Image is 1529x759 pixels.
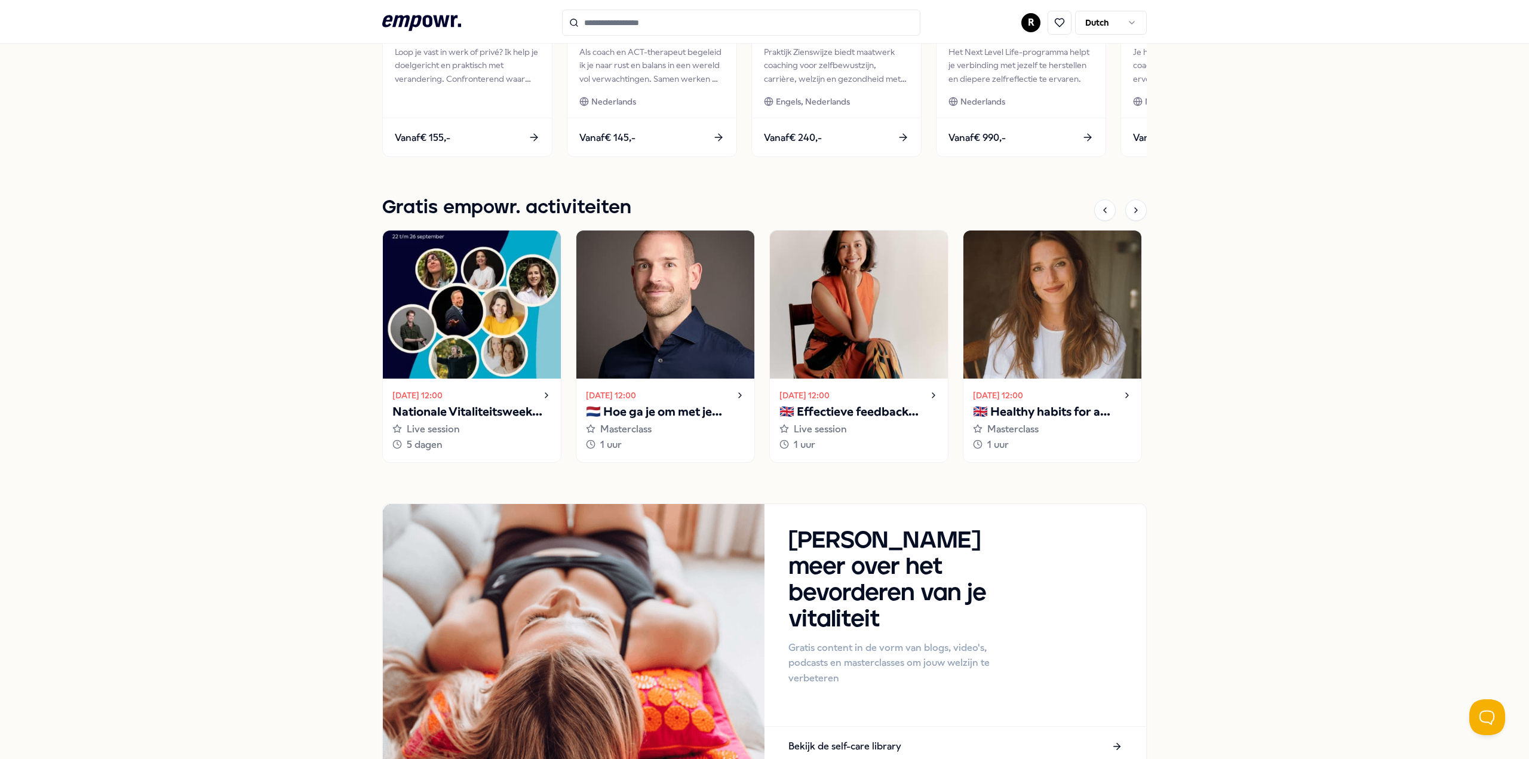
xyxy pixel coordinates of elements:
[586,422,745,437] div: Masterclass
[779,437,938,453] div: 1 uur
[579,45,724,85] div: Als coach en ACT-therapeut begeleid ik je naar rust en balans in een wereld vol verwachtingen. Sa...
[383,231,561,379] img: activity image
[788,640,1011,686] p: Gratis content in de vorm van blogs, video's, podcasts en masterclasses om jouw welzijn te verbet...
[764,45,909,85] div: Praktijk Zienswijze biedt maatwerk coaching voor zelfbewustzijn, carrière, welzijn en gezondheid ...
[1469,699,1505,735] iframe: Help Scout Beacon - Open
[392,422,551,437] div: Live session
[779,389,830,402] time: [DATE] 12:00
[586,437,745,453] div: 1 uur
[591,95,636,108] span: Nederlands
[576,230,755,462] a: [DATE] 12:00🇳🇱 Hoe ga je om met je innerlijke criticus?Masterclass1 uur
[788,739,901,754] p: Bekijk de self-care library
[764,130,822,146] span: Vanaf € 240,-
[770,231,948,379] img: activity image
[973,389,1023,402] time: [DATE] 12:00
[395,45,540,85] div: Loop je vast in werk of privé? Ik help je doelgericht en praktisch met verandering. Confronterend...
[788,528,1011,633] h3: [PERSON_NAME] meer over het bevorderen van je vitaliteit
[576,231,754,379] img: activity image
[562,10,920,36] input: Search for products, categories or subcategories
[1133,45,1278,85] div: Je hebt niet altijd een heel coachtraject nodig. De ODM zorgt ervoor dat uitdagingen niet complex...
[779,422,938,437] div: Live session
[382,230,561,462] a: [DATE] 12:00Nationale Vitaliteitsweek 2025Live session5 dagen
[776,95,850,108] span: Engels, Nederlands
[963,231,1141,379] img: activity image
[395,130,450,146] span: Vanaf € 155,-
[1021,13,1040,32] button: R
[973,422,1132,437] div: Masterclass
[973,402,1132,422] p: 🇬🇧 Healthy habits for a stress-free start to the year
[392,389,443,402] time: [DATE] 12:00
[579,130,635,146] span: Vanaf € 145,-
[1133,130,1189,146] span: Vanaf € 170,-
[948,45,1094,85] div: Het Next Level Life-programma helpt je verbinding met jezelf te herstellen en diepere zelfreflect...
[948,130,1006,146] span: Vanaf € 990,-
[973,437,1132,453] div: 1 uur
[392,402,551,422] p: Nationale Vitaliteitsweek 2025
[586,389,636,402] time: [DATE] 12:00
[382,193,631,223] h1: Gratis empowr. activiteiten
[963,230,1142,462] a: [DATE] 12:00🇬🇧 Healthy habits for a stress-free start to the yearMasterclass1 uur
[586,402,745,422] p: 🇳🇱 Hoe ga je om met je innerlijke criticus?
[1145,95,1190,108] span: Nederlands
[779,402,938,422] p: 🇬🇧 Effectieve feedback geven en ontvangen
[960,95,1005,108] span: Nederlands
[769,230,948,462] a: [DATE] 12:00🇬🇧 Effectieve feedback geven en ontvangenLive session1 uur
[392,437,551,453] div: 5 dagen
